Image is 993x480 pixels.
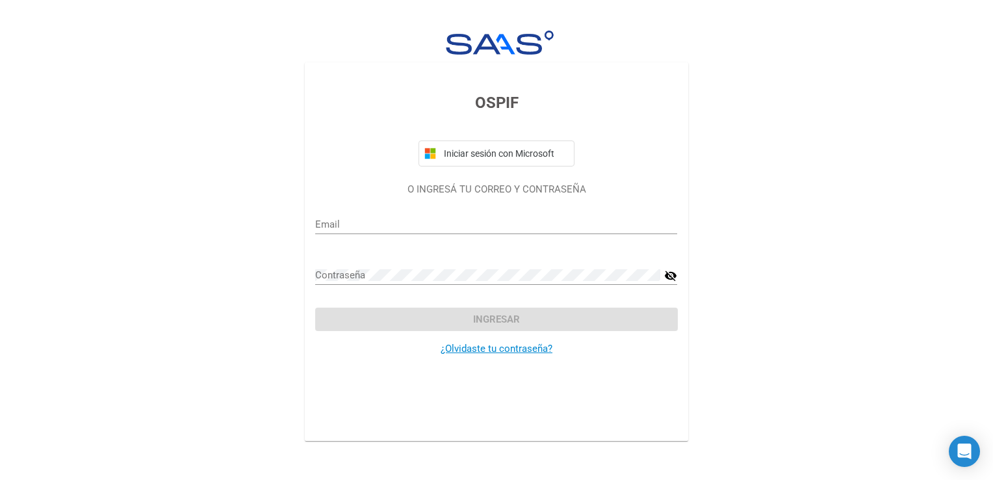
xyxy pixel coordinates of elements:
[441,343,552,354] a: ¿Olvidaste tu contraseña?
[441,148,569,159] span: Iniciar sesión con Microsoft
[315,308,677,331] button: Ingresar
[315,182,677,197] p: O INGRESÁ TU CORREO Y CONTRASEÑA
[664,268,677,284] mat-icon: visibility_off
[419,140,574,167] button: Iniciar sesión con Microsoft
[315,91,677,114] h3: OSPIF
[949,436,980,467] div: Open Intercom Messenger
[473,313,520,325] span: Ingresar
